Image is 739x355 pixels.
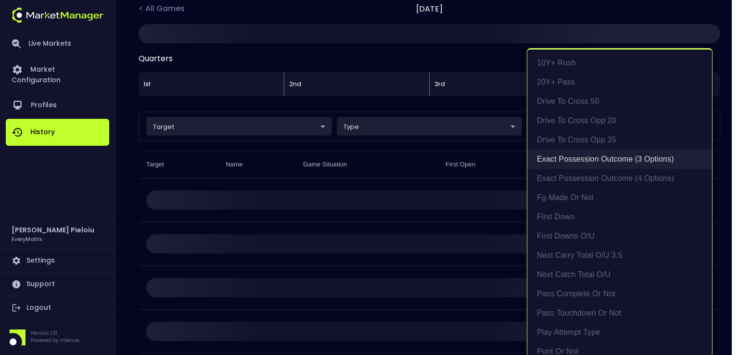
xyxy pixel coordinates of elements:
li: exact possession outcome (3 options) [527,150,712,169]
li: Drive to Cross 50 [527,92,712,111]
li: First Down [527,207,712,227]
li: Next Catch Total O/U [527,265,712,284]
li: 10Y+ Rush [527,53,712,73]
li: Drive to Cross Opp 35 [527,130,712,150]
li: First Downs O/U [527,227,712,246]
li: Play Attempt Type [527,323,712,342]
li: exact possession outcome (4 options) [527,169,712,188]
li: pass touchdown or not [527,304,712,323]
li: Pass Complete or Not [527,284,712,304]
li: 20Y+ Pass [527,73,712,92]
li: fg-made or not [527,188,712,207]
li: Next Carry Total O/U 3.5 [527,246,712,265]
li: Drive to Cross Opp 20 [527,111,712,130]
